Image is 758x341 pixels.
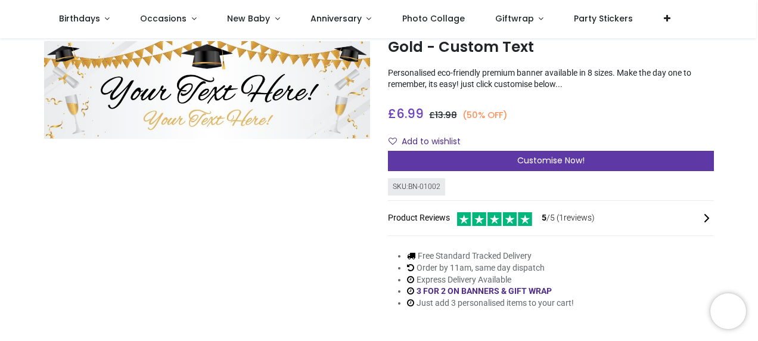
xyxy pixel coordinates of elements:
[310,13,362,24] span: Anniversary
[517,154,585,166] span: Customise Now!
[388,67,714,91] p: Personalised eco-friendly premium banner available in 8 sizes. Make the day one to remember, its ...
[407,297,574,309] li: Just add 3 personalised items to your cart!
[388,178,445,196] div: SKU: BN-01002
[407,250,574,262] li: Free Standard Tracked Delivery
[388,132,471,152] button: Add to wishlistAdd to wishlist
[429,109,457,121] span: £
[542,212,595,224] span: /5 ( 1 reviews)
[417,286,552,296] a: 3 FOR 2 ON BANNERS & GIFT WRAP
[388,105,424,122] span: £
[402,13,465,24] span: Photo Collage
[495,13,534,24] span: Giftwrap
[574,13,633,24] span: Party Stickers
[407,262,574,274] li: Order by 11am, same day dispatch
[227,13,270,24] span: New Baby
[542,213,546,222] span: 5
[140,13,187,24] span: Occasions
[462,109,508,122] small: (50% OFF)
[710,293,746,329] iframe: Brevo live chat
[407,274,574,286] li: Express Delivery Available
[389,137,397,145] i: Add to wishlist
[44,41,370,139] img: Personalised Graduation Banner - White & Gold - Custom Text
[396,105,424,122] span: 6.99
[388,210,714,227] div: Product Reviews
[435,109,457,121] span: 13.98
[59,13,100,24] span: Birthdays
